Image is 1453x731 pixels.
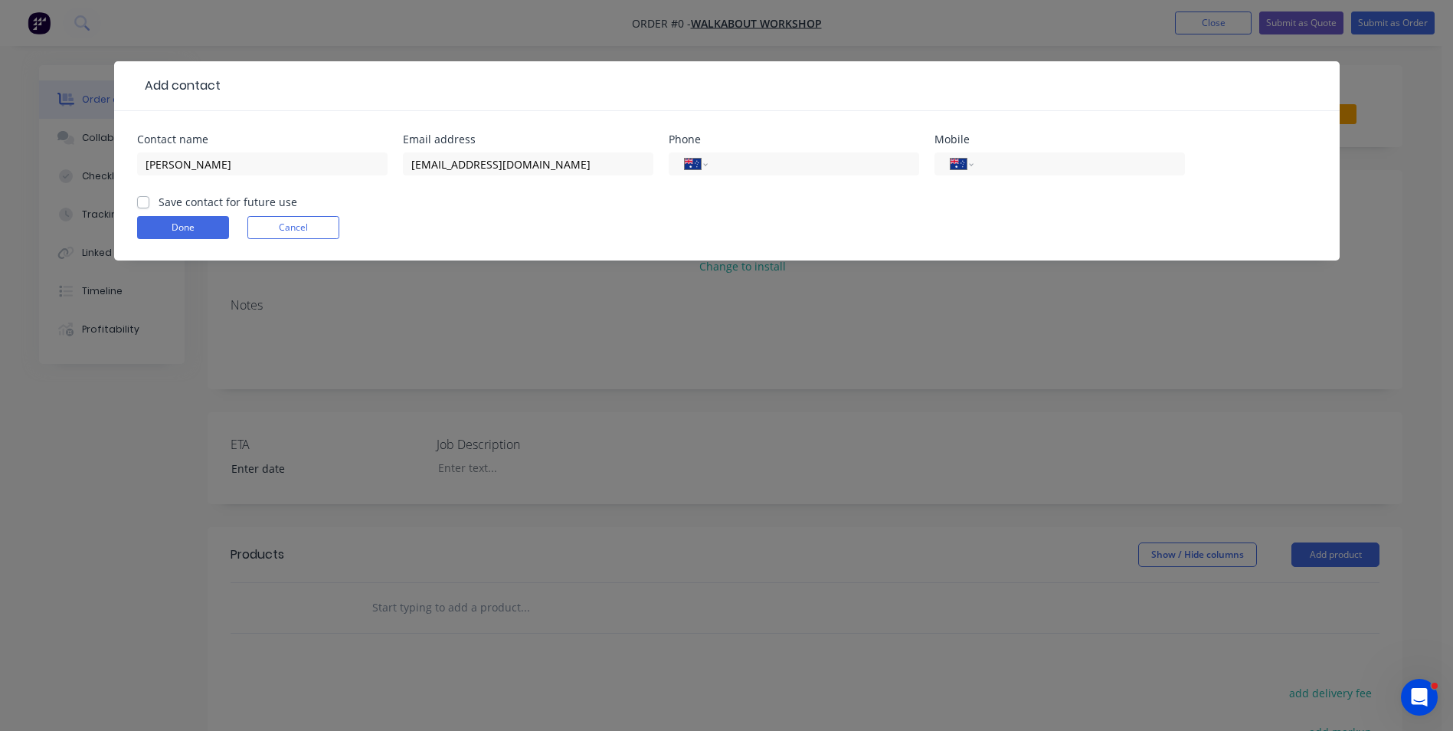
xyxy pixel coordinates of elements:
[934,134,1185,145] div: Mobile
[1401,679,1438,716] iframe: Intercom live chat
[137,134,388,145] div: Contact name
[137,77,221,95] div: Add contact
[247,216,339,239] button: Cancel
[669,134,919,145] div: Phone
[159,194,297,210] label: Save contact for future use
[403,134,653,145] div: Email address
[137,216,229,239] button: Done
